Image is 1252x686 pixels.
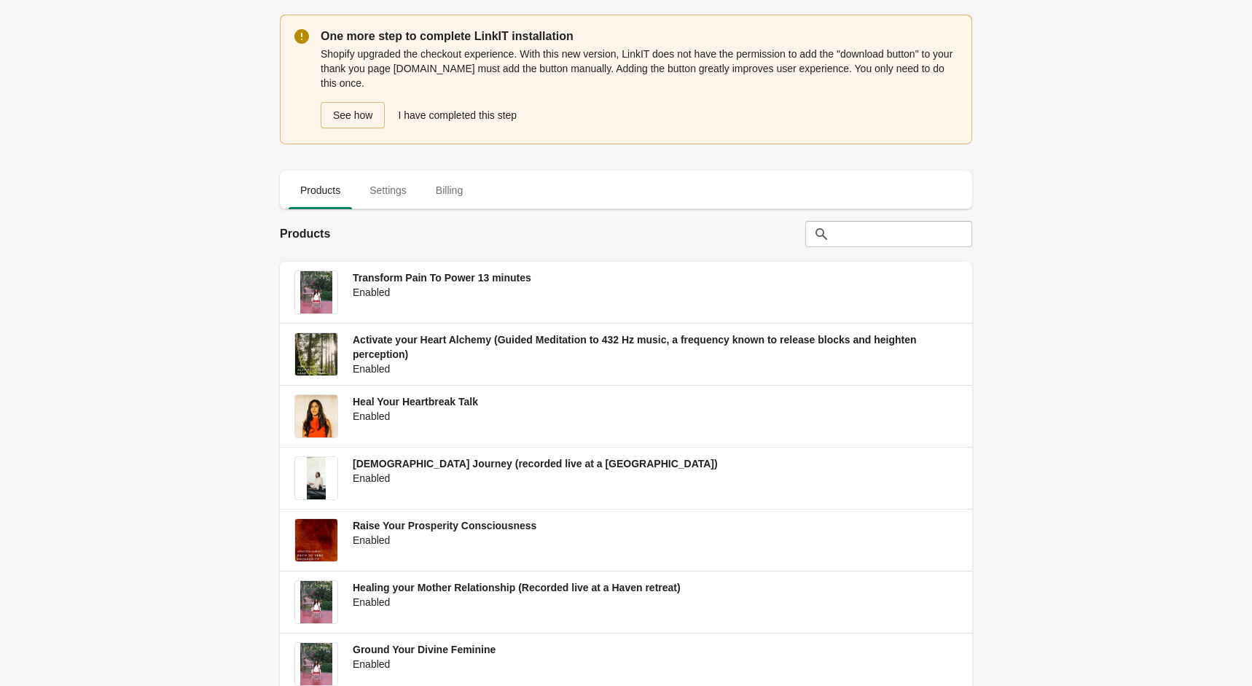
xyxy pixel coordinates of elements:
[295,333,337,375] img: Activate your Heart Alchemy (Guided Meditation to 432 Hz music, a frequency known to release bloc...
[353,285,958,300] div: Enabled
[353,595,958,609] div: Enabled
[353,582,681,593] span: Healing your Mother Relationship (Recorded live at a Haven retreat)
[321,28,958,45] p: One more step to complete LinkIT installation
[280,225,330,243] h2: Products
[353,520,536,531] span: Raise Your Prosperity Consciousness
[353,334,917,360] span: Activate your Heart Alchemy (Guided Meditation to 432 Hz music, a frequency known to release bloc...
[307,457,326,499] img: Temple Journey (recorded live at a Haven)
[300,271,332,313] img: Transform Pain To Power 13 minutes
[321,45,958,130] div: Shopify upgraded the checkout experience. With this new version, LinkIT does not have the permiss...
[392,102,525,128] button: I have completed this step
[353,458,718,469] span: [DEMOGRAPHIC_DATA] Journey (recorded live at a [GEOGRAPHIC_DATA])
[300,581,332,623] img: Healing your Mother Relationship (Recorded live at a Haven retreat)
[295,519,337,561] img: Raise Your Prosperity Consciousness
[353,272,531,284] span: Transform Pain To Power 13 minutes
[358,177,418,203] span: Settings
[398,109,517,121] span: I have completed this step
[424,177,474,203] span: Billing
[353,396,478,408] span: Heal Your Heartbreak Talk
[353,644,496,655] span: Ground Your Divine Feminine
[321,102,385,128] button: See how
[353,362,958,376] div: Enabled
[353,533,958,547] div: Enabled
[353,471,958,486] div: Enabled
[300,643,332,685] img: Ground Your Divine Feminine
[295,395,337,437] img: Heal Your Heartbreak Talk
[353,409,958,424] div: Enabled
[353,657,958,671] div: Enabled
[289,177,352,203] span: Products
